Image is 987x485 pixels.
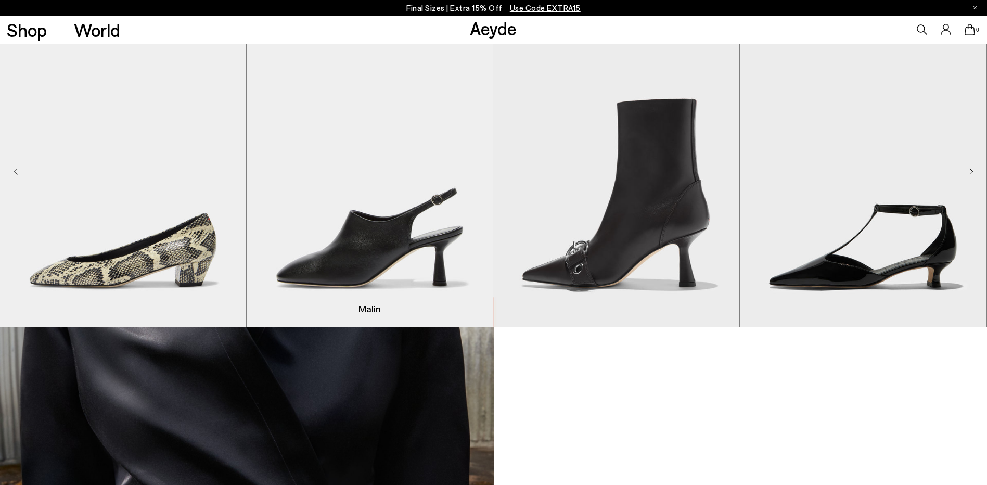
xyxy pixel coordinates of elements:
[740,18,986,327] div: 4 / 9
[406,2,581,15] p: Final Sizes | Extra 15% Off
[965,24,975,35] a: 0
[247,18,493,327] img: Malin Slingback Mules
[493,18,739,327] img: Halima Eyelet Pointed Boots
[247,18,493,327] div: 2 / 9
[740,18,986,327] img: Liz T-Bar Pumps
[493,18,740,327] div: 3 / 9
[975,27,980,33] span: 0
[969,166,973,178] div: Next slide
[510,3,581,12] span: Navigate to /collections/ss25-final-sizes
[74,21,120,39] a: World
[470,17,517,39] a: Aeyde
[7,21,47,39] a: Shop
[14,166,18,178] div: Previous slide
